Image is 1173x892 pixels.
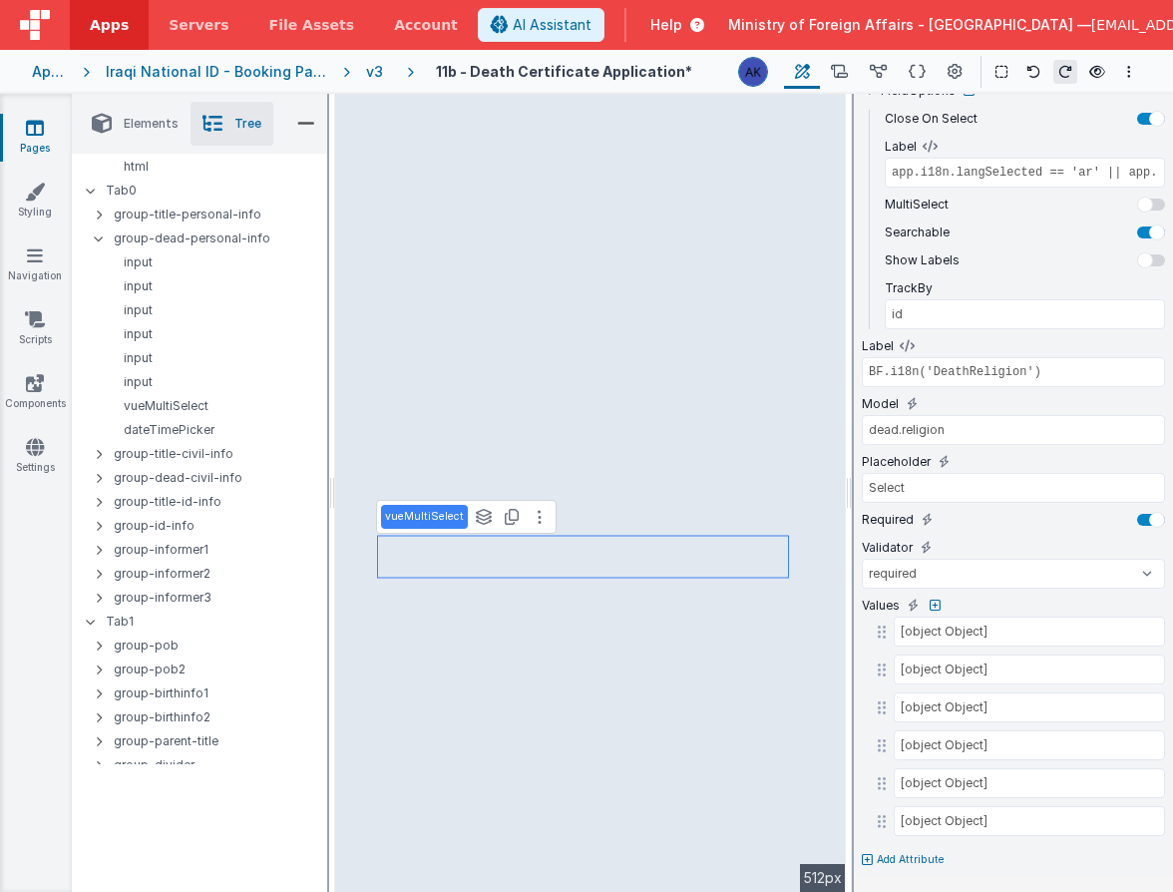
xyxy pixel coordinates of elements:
h4: 11b - Death Certificate Application [436,64,692,79]
p: group-pob2 [114,659,327,680]
p: group-id-info [114,515,327,537]
label: Placeholder [862,454,931,470]
span: Servers [169,15,228,35]
label: Close On Select [885,111,977,127]
p: input [104,326,327,342]
p: input [104,374,327,390]
p: group-title-civil-info [114,443,327,465]
label: Label [862,338,894,354]
p: group-birthinfo2 [114,706,327,728]
span: Help [650,15,682,35]
label: MultiSelect [885,197,949,213]
p: vueMultiSelect [104,398,327,414]
p: group-divider [114,754,327,776]
div: --> [335,94,846,892]
div: Apps [32,62,67,82]
button: AI Assistant [478,8,604,42]
p: vueMultiSelect [385,509,464,525]
p: dateTimePicker [104,422,327,438]
p: html [104,159,327,175]
span: Tree [234,116,261,132]
label: Searchable [885,224,950,240]
p: Tab0 [106,180,327,202]
p: group-dead-civil-info [114,467,327,489]
span: AI Assistant [513,15,591,35]
p: group-title-id-info [114,491,327,513]
p: input [104,254,327,270]
p: input [104,278,327,294]
label: Show Labels [885,252,960,268]
span: File Assets [269,15,355,35]
label: Values [862,598,900,614]
p: group-parent-title [114,730,327,752]
label: Required [862,512,914,528]
div: 512px [800,864,846,892]
label: Label [885,139,917,155]
span: Ministry of Foreign Affairs - [GEOGRAPHIC_DATA] — [728,15,1091,35]
span: Apps [90,15,129,35]
p: group-birthinfo1 [114,682,327,704]
p: input [104,302,327,318]
button: Options [1117,60,1141,84]
p: group-informer1 [114,539,327,561]
p: Tab1 [106,611,327,633]
p: group-informer2 [114,563,327,585]
img: 1f6063d0be199a6b217d3045d703aa70 [739,58,767,86]
p: input [104,350,327,366]
label: TrackBy [885,280,933,296]
p: group-informer3 [114,587,327,609]
span: Elements [124,116,179,132]
p: Add Attribute [877,852,945,868]
div: v3 [366,62,391,82]
label: Validator [862,540,913,556]
label: Model [862,396,899,412]
div: Iraqi National ID - Booking Page [106,62,326,82]
p: group-pob [114,635,327,657]
p: group-dead-personal-info [114,227,327,249]
button: Add Attribute [862,852,1165,868]
p: group-title-personal-info [114,204,327,225]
